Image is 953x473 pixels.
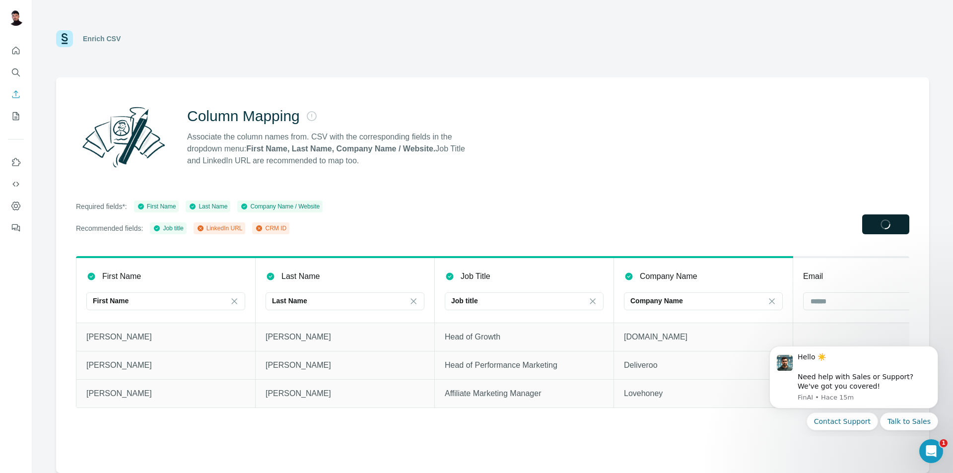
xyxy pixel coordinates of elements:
[940,439,948,447] span: 1
[8,10,24,26] img: Avatar
[8,197,24,215] button: Dashboard
[255,224,286,233] div: CRM ID
[102,270,141,282] p: First Name
[76,101,171,173] img: Surfe Illustration - Column Mapping
[86,359,245,371] p: [PERSON_NAME]
[189,202,227,211] div: Last Name
[93,296,129,306] p: First Name
[281,270,320,282] p: Last Name
[8,153,24,171] button: Use Surfe on LinkedIn
[266,331,424,343] p: [PERSON_NAME]
[153,224,183,233] div: Job title
[8,64,24,81] button: Search
[8,107,24,125] button: My lists
[624,359,783,371] p: Deliveroo
[246,144,435,153] strong: First Name, Last Name, Company Name / Website.
[630,296,683,306] p: Company Name
[754,337,953,436] iframe: Intercom notifications mensaje
[76,223,143,233] p: Recommended fields:
[83,34,121,44] div: Enrich CSV
[445,331,604,343] p: Head of Growth
[266,388,424,400] p: [PERSON_NAME]
[137,202,176,211] div: First Name
[451,296,478,306] p: Job title
[445,359,604,371] p: Head of Performance Marketing
[8,219,24,237] button: Feedback
[461,270,490,282] p: Job Title
[919,439,943,463] iframe: Intercom live chat
[266,359,424,371] p: [PERSON_NAME]
[445,388,604,400] p: Affiliate Marketing Manager
[86,388,245,400] p: [PERSON_NAME]
[640,270,697,282] p: Company Name
[624,331,783,343] p: [DOMAIN_NAME]
[8,42,24,60] button: Quick start
[187,131,474,167] p: Associate the column names from. CSV with the corresponding fields in the dropdown menu: Job Titl...
[187,107,300,125] h2: Column Mapping
[8,85,24,103] button: Enrich CSV
[56,30,73,47] img: Surfe Logo
[240,202,320,211] div: Company Name / Website
[197,224,243,233] div: LinkedIn URL
[624,388,783,400] p: Lovehoney
[86,331,245,343] p: [PERSON_NAME]
[272,296,307,306] p: Last Name
[76,202,127,211] p: Required fields*:
[803,270,823,282] p: Email
[8,175,24,193] button: Use Surfe API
